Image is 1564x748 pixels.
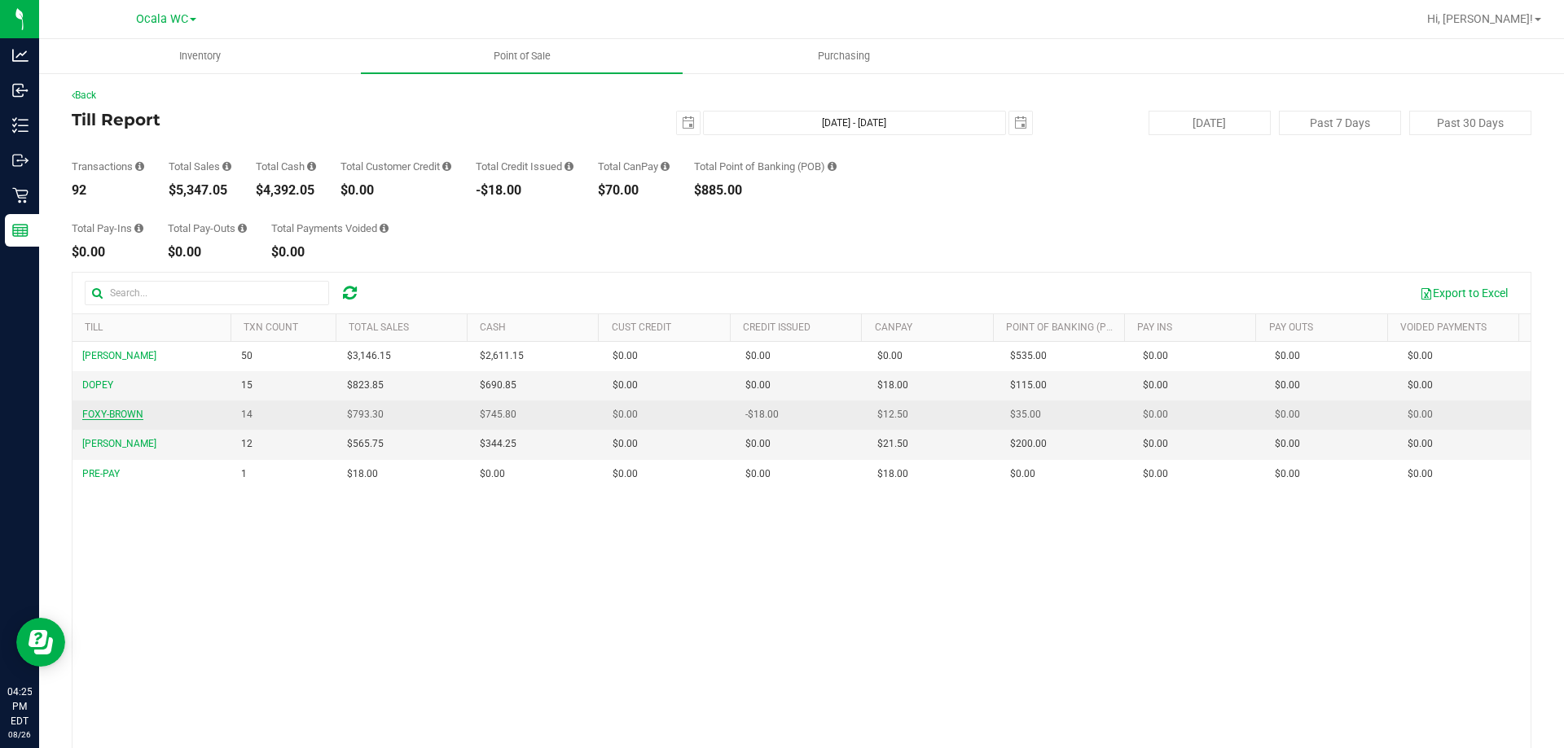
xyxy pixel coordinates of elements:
span: DOPEY [82,379,113,391]
span: FOXY-BROWN [82,409,143,420]
span: $0.00 [613,348,638,364]
button: Export to Excel [1409,279,1518,307]
p: 08/26 [7,728,32,741]
span: $18.00 [877,378,908,393]
span: $690.85 [480,378,516,393]
inline-svg: Reports [12,222,29,238]
span: $0.00 [745,436,771,452]
span: $0.00 [1143,407,1168,422]
span: $0.00 [1275,466,1300,482]
span: Inventory [157,49,243,63]
span: $0.00 [1143,348,1168,364]
i: Sum of all cash pay-ins added to tills within the date range. [134,223,143,234]
span: $200.00 [1010,436,1047,452]
a: Purchasing [683,39,1004,73]
span: select [1009,112,1032,134]
div: $4,392.05 [256,184,316,197]
span: $0.00 [1275,407,1300,422]
span: Purchasing [796,49,892,63]
span: $745.80 [480,407,516,422]
iframe: Resource center [16,618,65,667]
i: Sum of all cash pay-outs removed from tills within the date range. [238,223,247,234]
span: $0.00 [1408,348,1433,364]
span: $3,146.15 [347,348,391,364]
div: Transactions [72,161,144,172]
span: $0.00 [1408,407,1433,422]
i: Sum of all successful, non-voided cash payment transaction amounts (excluding tips and transactio... [307,161,316,172]
i: Sum of all successful, non-voided payment transaction amounts (excluding tips and transaction fee... [222,161,231,172]
span: $0.00 [745,378,771,393]
div: Total Sales [169,161,231,172]
a: Voided Payments [1400,322,1487,333]
span: select [677,112,700,134]
span: $0.00 [1408,466,1433,482]
inline-svg: Retail [12,187,29,203]
span: $0.00 [1010,466,1035,482]
span: $0.00 [1275,436,1300,452]
div: -$18.00 [476,184,573,197]
span: $0.00 [1408,378,1433,393]
a: Cust Credit [612,322,671,333]
span: 50 [241,348,253,364]
i: Sum of all successful refund transaction amounts from purchase returns resulting in account credi... [565,161,573,172]
span: [PERSON_NAME] [82,438,156,449]
a: Point of Sale [361,39,683,73]
span: -$18.00 [745,407,779,422]
inline-svg: Inventory [12,117,29,133]
p: 04:25 PM EDT [7,685,32,728]
span: $0.00 [1275,378,1300,393]
span: $0.00 [745,348,771,364]
span: 12 [241,436,253,452]
a: Pay Outs [1269,322,1313,333]
div: Total Pay-Outs [168,223,247,234]
span: $535.00 [1010,348,1047,364]
span: Point of Sale [472,49,573,63]
div: $70.00 [598,184,670,197]
span: PRE-PAY [82,468,120,479]
i: Sum of all voided payment transaction amounts (excluding tips and transaction fees) within the da... [380,223,389,234]
a: Credit Issued [743,322,811,333]
div: Total Customer Credit [340,161,451,172]
span: $0.00 [1143,436,1168,452]
span: 1 [241,466,247,482]
a: TXN Count [244,322,298,333]
a: Total Sales [349,322,409,333]
span: $18.00 [877,466,908,482]
span: $0.00 [745,466,771,482]
span: $18.00 [347,466,378,482]
a: Pay Ins [1137,322,1172,333]
span: $0.00 [1143,378,1168,393]
span: $0.00 [480,466,505,482]
inline-svg: Outbound [12,152,29,168]
span: $0.00 [613,466,638,482]
span: $0.00 [1275,348,1300,364]
span: $35.00 [1010,407,1041,422]
button: Past 30 Days [1409,111,1531,135]
a: Inventory [39,39,361,73]
span: $0.00 [1143,466,1168,482]
div: Total Payments Voided [271,223,389,234]
div: $0.00 [168,246,247,259]
input: Search... [85,281,329,305]
span: Hi, [PERSON_NAME]! [1427,12,1533,25]
span: $0.00 [613,407,638,422]
a: Back [72,90,96,101]
h4: Till Report [72,111,558,129]
i: Sum of all successful, non-voided payment transaction amounts using CanPay (as well as manual Can... [661,161,670,172]
div: $885.00 [694,184,837,197]
span: $0.00 [613,436,638,452]
span: 15 [241,378,253,393]
div: Total Point of Banking (POB) [694,161,837,172]
a: Till [85,322,103,333]
div: Total CanPay [598,161,670,172]
a: CanPay [875,322,912,333]
span: $565.75 [347,436,384,452]
div: 92 [72,184,144,197]
i: Count of all successful payment transactions, possibly including voids, refunds, and cash-back fr... [135,161,144,172]
span: Ocala WC [136,12,188,26]
inline-svg: Analytics [12,47,29,63]
span: $0.00 [877,348,903,364]
span: 14 [241,407,253,422]
div: Total Cash [256,161,316,172]
div: $0.00 [340,184,451,197]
